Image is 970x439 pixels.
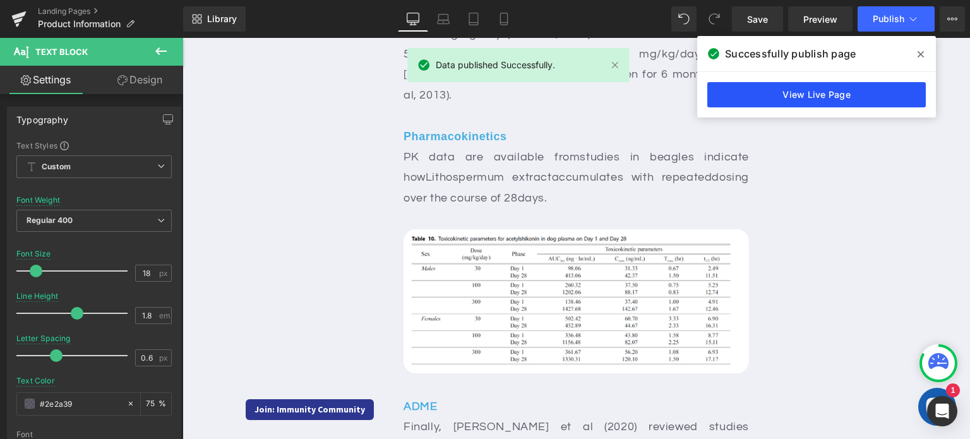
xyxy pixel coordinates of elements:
[707,82,926,107] a: View Live Page
[16,292,58,301] div: Line Height
[221,133,566,165] span: dosing over the course of 28
[369,133,530,145] span: accumulates with repeated
[803,13,837,26] span: Preview
[940,6,965,32] button: More
[159,311,170,320] span: em
[16,250,51,258] div: Font Size
[16,430,172,439] div: Font
[221,363,254,375] strong: ADME
[221,92,325,105] strong: Pharmacokinetics
[16,376,55,385] div: Text Color
[243,133,369,145] span: Lithospermum extract
[207,13,237,25] span: Library
[16,334,71,343] div: Letter Spacing
[725,46,856,61] span: Successfully publish page
[38,19,121,29] span: Product Information
[671,6,697,32] button: Undo
[27,215,73,225] b: Regular 400
[335,154,365,166] span: days.
[436,58,555,72] span: Data published Successfully.
[141,393,171,415] div: %
[428,6,458,32] a: Laptop
[16,196,60,205] div: Font Weight
[159,354,170,362] span: px
[221,6,566,171] div: 5. In Wistar rats, no tox at 800 mg/kg/day of an [MEDICAL_DATA] extract of Arnebia given for 6 mo...
[873,14,904,24] span: Publish
[489,6,519,32] a: Mobile
[398,6,428,32] a: Desktop
[16,140,172,150] div: Text Styles
[38,6,183,16] a: Landing Pages
[858,6,935,32] button: Publish
[458,6,489,32] a: Tablet
[747,13,768,26] span: Save
[72,364,183,378] span: Join: Immunity Community
[63,361,191,382] button: Join: Immunity Community
[702,6,727,32] button: Redo
[35,47,88,57] span: Text Block
[159,269,170,277] span: px
[42,162,71,172] b: Custom
[788,6,853,32] a: Preview
[16,107,68,125] div: Typography
[927,396,957,426] div: Open Intercom Messenger
[40,397,121,411] input: Color
[94,66,186,94] a: Design
[183,6,246,32] a: New Library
